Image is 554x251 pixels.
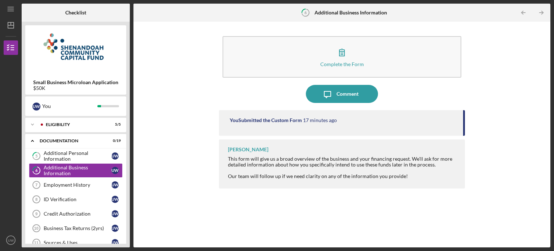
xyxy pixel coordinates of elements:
[44,240,111,246] div: Sources & Uses
[111,152,119,160] div: U W
[29,192,123,207] a: 8ID VerificationUW
[111,239,119,246] div: U W
[337,85,359,103] div: Comment
[44,150,111,162] div: Additional Personal Information
[40,139,103,143] div: Documentation
[32,103,40,111] div: U W
[44,225,111,231] div: Business Tax Returns (2yrs)
[304,10,307,15] tspan: 6
[29,149,123,163] a: 5Additional Personal InformationUW
[29,235,123,250] a: 11Sources & UsesUW
[34,226,38,230] tspan: 10
[35,154,38,159] tspan: 5
[65,10,86,16] b: Checklist
[111,225,119,232] div: U W
[29,163,123,178] a: 6Additional Business InformationUW
[44,211,111,217] div: Credit Authorization
[25,29,126,72] img: Product logo
[33,85,118,91] div: $50K
[320,61,364,67] div: Complete the Form
[230,117,302,123] div: You Submitted the Custom Form
[29,178,123,192] a: 7Employment HistoryUW
[111,181,119,189] div: U W
[111,196,119,203] div: U W
[108,122,121,127] div: 5 / 5
[303,117,337,123] time: 2025-09-16 23:08
[34,241,38,245] tspan: 11
[8,238,14,242] text: UW
[306,85,378,103] button: Comment
[46,122,103,127] div: Eligibility
[44,165,111,176] div: Additional Business Information
[4,233,18,247] button: UW
[33,79,118,85] b: Small Business Microloan Application
[35,212,38,216] tspan: 9
[111,210,119,217] div: U W
[228,168,458,179] div: Our team will follow up if we need clarity on any of the information you provide!
[44,182,111,188] div: Employment History
[35,197,38,202] tspan: 8
[223,36,461,78] button: Complete the Form
[29,207,123,221] a: 9Credit AuthorizationUW
[29,221,123,235] a: 10Business Tax Returns (2yrs)UW
[111,167,119,174] div: U W
[228,147,268,152] div: [PERSON_NAME]
[108,139,121,143] div: 0 / 19
[42,100,97,112] div: You
[228,156,458,168] div: This form will give us a broad overview of the business and your financing request. We'll ask for...
[44,196,111,202] div: ID Verification
[315,10,387,16] b: Additional Business Information
[35,168,38,173] tspan: 6
[35,183,38,187] tspan: 7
